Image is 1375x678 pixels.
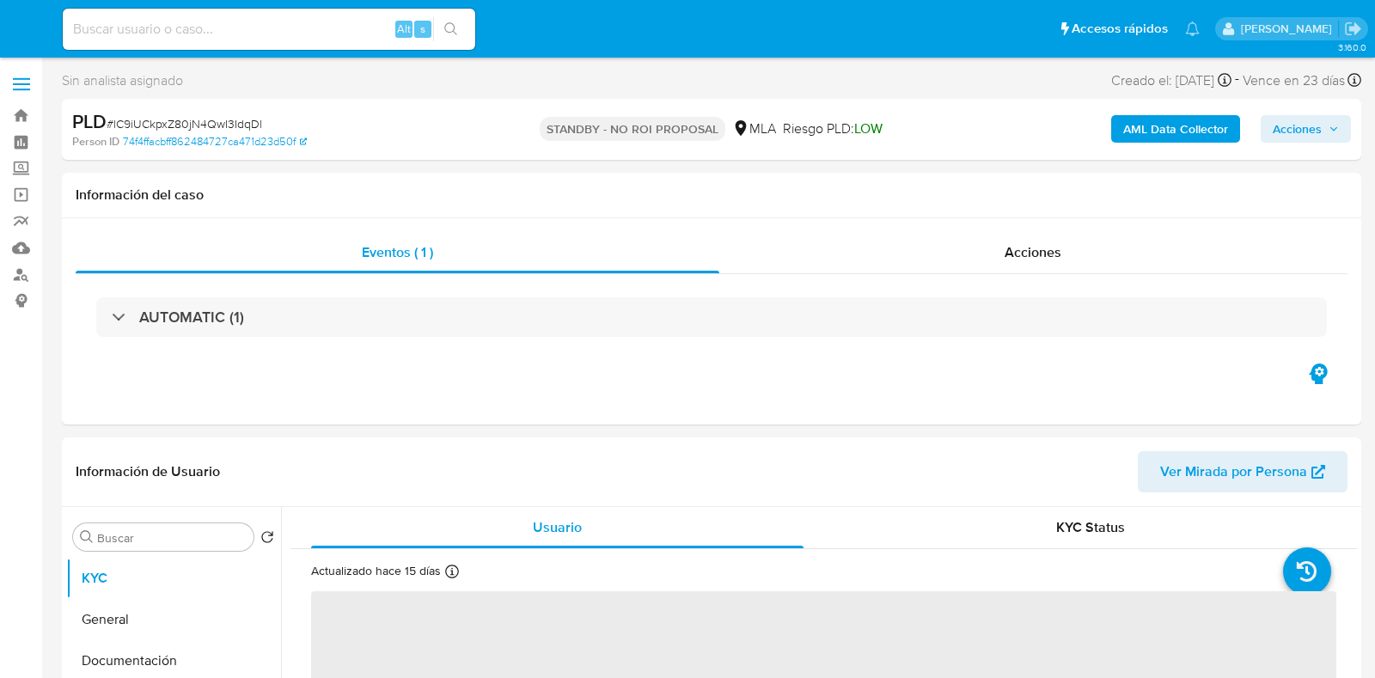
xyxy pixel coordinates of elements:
[311,563,441,579] p: Actualizado hace 15 días
[139,308,244,327] h3: AUTOMATIC (1)
[96,297,1327,337] div: AUTOMATIC (1)
[420,21,425,37] span: s
[1261,115,1351,143] button: Acciones
[66,599,281,640] button: General
[66,558,281,599] button: KYC
[1273,115,1322,143] span: Acciones
[76,463,220,480] h1: Información de Usuario
[1160,451,1307,492] span: Ver Mirada por Persona
[1185,21,1200,36] a: Notificaciones
[1005,242,1061,262] span: Acciones
[397,21,411,37] span: Alt
[540,117,725,141] p: STANDBY - NO ROI PROPOSAL
[362,242,433,262] span: Eventos ( 1 )
[533,517,582,537] span: Usuario
[1111,69,1231,92] div: Creado el: [DATE]
[62,71,183,90] span: Sin analista asignado
[1235,69,1239,92] span: -
[260,530,274,549] button: Volver al orden por defecto
[76,186,1347,204] h1: Información del caso
[1243,71,1345,90] span: Vence en 23 días
[1056,517,1125,537] span: KYC Status
[1123,115,1228,143] b: AML Data Collector
[63,18,475,40] input: Buscar usuario o caso...
[1111,115,1240,143] button: AML Data Collector
[1138,451,1347,492] button: Ver Mirada por Persona
[1072,20,1168,38] span: Accesos rápidos
[107,115,262,132] span: # lC9iUCkpxZ80jN4QwI3IdqDl
[72,107,107,135] b: PLD
[783,119,883,138] span: Riesgo PLD:
[732,119,776,138] div: MLA
[1241,21,1338,37] p: juanbautista.fernandez@mercadolibre.com
[854,119,883,138] span: LOW
[433,17,468,41] button: search-icon
[123,134,307,150] a: 74f4ffacbff862484727ca471d23d50f
[1344,20,1362,38] a: Salir
[80,530,94,544] button: Buscar
[72,134,119,150] b: Person ID
[97,530,247,546] input: Buscar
